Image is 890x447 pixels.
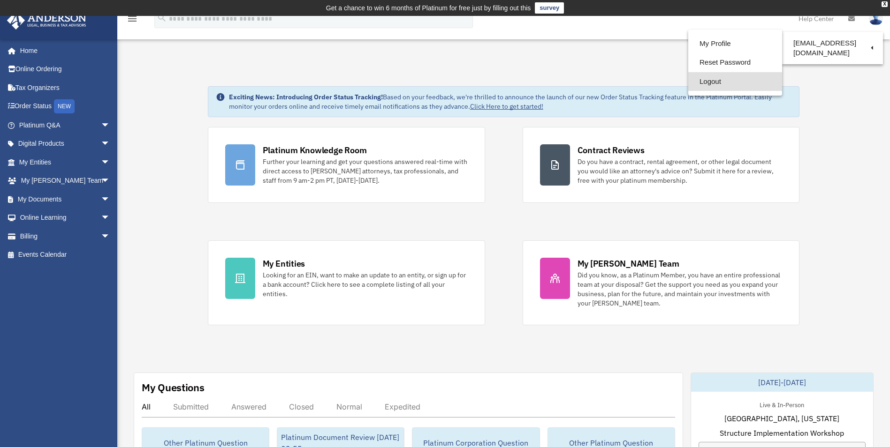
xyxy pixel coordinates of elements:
[229,92,792,111] div: Based on your feedback, we're thrilled to announce the launch of our new Order Status Tracking fe...
[7,97,124,116] a: Order StatusNEW
[7,78,124,97] a: Tax Organizers
[157,13,167,23] i: search
[523,240,800,325] a: My [PERSON_NAME] Team Did you know, as a Platinum Member, you have an entire professional team at...
[882,1,888,7] div: close
[101,209,120,228] span: arrow_drop_down
[127,13,138,24] i: menu
[470,102,543,111] a: Click Here to get started!
[54,99,75,113] div: NEW
[101,153,120,172] span: arrow_drop_down
[127,16,138,24] a: menu
[101,227,120,246] span: arrow_drop_down
[263,270,468,298] div: Looking for an EIN, want to make an update to an entity, or sign up for a bank account? Click her...
[688,72,782,91] a: Logout
[101,134,120,154] span: arrow_drop_down
[229,93,383,101] strong: Exciting News: Introducing Order Status Tracking!
[578,270,783,308] div: Did you know, as a Platinum Member, you have an entire professional team at your disposal? Get th...
[7,209,124,227] a: Online Learningarrow_drop_down
[208,127,485,203] a: Platinum Knowledge Room Further your learning and get your questions answered real-time with dire...
[688,53,782,72] a: Reset Password
[101,190,120,209] span: arrow_drop_down
[7,153,124,171] a: My Entitiesarrow_drop_down
[720,427,844,439] span: Structure Implementation Workshop
[7,60,124,79] a: Online Ordering
[4,11,89,30] img: Anderson Advisors Platinum Portal
[7,134,124,153] a: Digital Productsarrow_drop_down
[7,190,124,209] a: My Documentsarrow_drop_down
[752,399,812,409] div: Live & In-Person
[263,157,468,185] div: Further your learning and get your questions answered real-time with direct access to [PERSON_NAM...
[688,34,782,53] a: My Profile
[7,116,124,134] a: Platinum Q&Aarrow_drop_down
[7,227,124,246] a: Billingarrow_drop_down
[289,402,314,411] div: Closed
[724,413,839,424] span: [GEOGRAPHIC_DATA], [US_STATE]
[691,373,873,392] div: [DATE]-[DATE]
[7,246,124,264] a: Events Calendar
[263,258,305,269] div: My Entities
[142,380,205,395] div: My Questions
[173,402,209,411] div: Submitted
[7,41,120,60] a: Home
[263,144,367,156] div: Platinum Knowledge Room
[578,144,645,156] div: Contract Reviews
[869,12,883,25] img: User Pic
[7,171,124,190] a: My [PERSON_NAME] Teamarrow_drop_down
[385,402,420,411] div: Expedited
[336,402,362,411] div: Normal
[142,402,151,411] div: All
[208,240,485,325] a: My Entities Looking for an EIN, want to make an update to an entity, or sign up for a bank accoun...
[101,116,120,135] span: arrow_drop_down
[782,34,883,62] a: [EMAIL_ADDRESS][DOMAIN_NAME]
[578,157,783,185] div: Do you have a contract, rental agreement, or other legal document you would like an attorney's ad...
[523,127,800,203] a: Contract Reviews Do you have a contract, rental agreement, or other legal document you would like...
[326,2,531,14] div: Get a chance to win 6 months of Platinum for free just by filling out this
[231,402,266,411] div: Answered
[535,2,564,14] a: survey
[578,258,679,269] div: My [PERSON_NAME] Team
[101,171,120,191] span: arrow_drop_down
